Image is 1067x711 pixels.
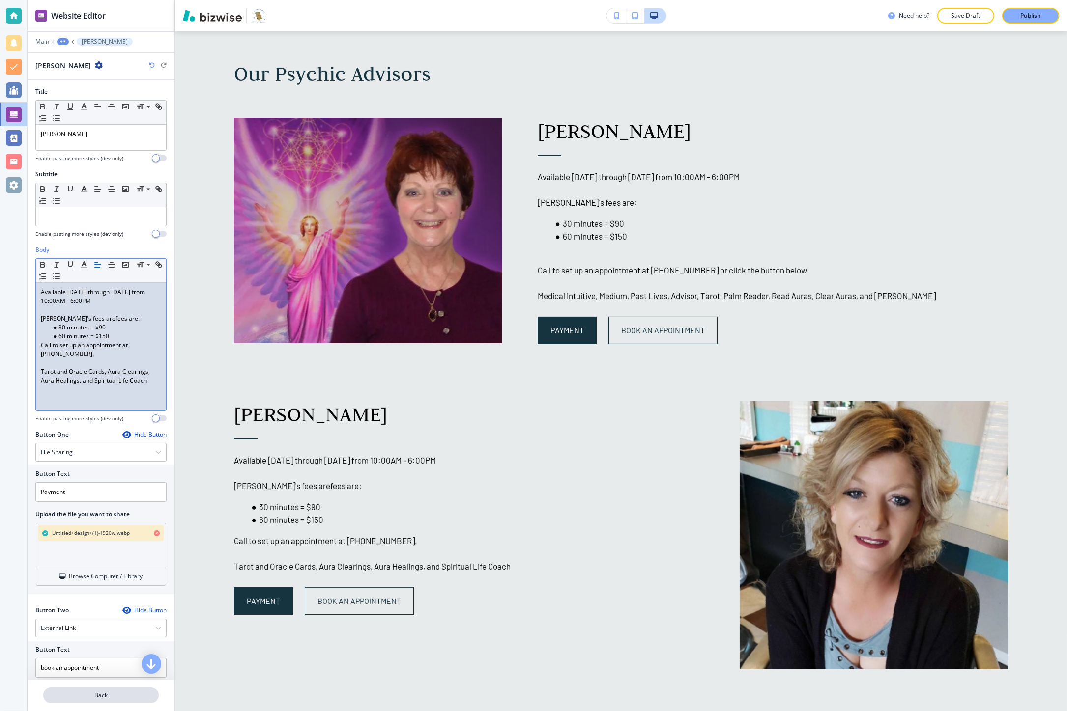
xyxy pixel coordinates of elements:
a: Payment [538,317,597,344]
p: [PERSON_NAME]'s fees arefees are: [234,479,704,492]
h2: [PERSON_NAME] [35,60,91,71]
p: [PERSON_NAME] [538,118,1008,144]
button: [PERSON_NAME] [77,38,133,46]
p: [PERSON_NAME]'s fees arefees are: [41,314,161,323]
h2: Button One [35,430,69,439]
h2: Button Text [35,469,70,478]
h4: Enable pasting more styles (dev only) [35,230,123,238]
p: Call to set up an appointment at [PHONE_NUMBER] or click the button below [538,264,1008,276]
a: book an appointment [305,587,414,615]
li: 30 minutes = $90 [550,217,1008,230]
span: Our Psychic Advisors [234,60,431,86]
div: Untitled+design+(1)-1920w.webpBrowse Computer / Library [35,522,167,586]
img: editor icon [35,10,47,22]
li: 30 minutes = $90 [50,323,161,332]
h4: File Sharing [41,448,73,457]
h4: Browse Computer / Library [69,572,143,581]
img: Bizwise Logo [183,10,242,22]
button: Publish [1002,8,1059,24]
h4: Untitled+design+(1)-1920w.webp [52,529,154,537]
p: Tarot and Oracle Cards, Aura Clearings, Aura Healings, and Spiritual Life Coach [41,367,161,385]
p: Available [DATE] through [DATE] from 10:00AM - 6:00PM [41,288,161,305]
p: Call to set up an appointment at [PHONE_NUMBER]. [41,341,161,358]
img: cbc6356b9ad925e0c93282a4300ac748.webp [740,401,1008,669]
button: Hide Button [122,606,167,614]
img: Your Logo [251,8,266,24]
span: book an appointment [317,595,401,607]
button: Save Draft [937,8,994,24]
h2: Button Text [35,645,70,654]
li: 60 minutes = $150 [550,230,1008,243]
p: Publish [1020,11,1041,20]
h2: Title [35,87,48,96]
p: Call to set up an appointment at [PHONE_NUMBER]. [234,534,704,547]
button: Hide Button [122,431,167,438]
h2: Button Two [35,606,69,615]
img: 30306dacc56b475956d0979d3a2c6e28.webp [234,118,502,343]
p: [PERSON_NAME] [82,38,128,45]
h2: Website Editor [51,10,106,22]
li: 60 minutes = $150 [247,513,705,526]
a: book an appointment [608,317,718,344]
p: Save Draft [950,11,981,20]
p: Back [44,691,158,700]
p: [PERSON_NAME] [234,401,704,427]
p: [PERSON_NAME] [41,130,161,138]
li: 30 minutes = $90 [247,500,705,513]
h4: External Link [41,624,76,632]
h2: Subtitle [35,170,58,179]
span: Payment [550,325,584,336]
span: Payment [247,595,280,607]
h2: Body [35,246,49,254]
p: Tarot and Oracle Cards, Aura Clearings, Aura Healings, and Spiritual Life Coach [234,560,704,573]
p: Available [DATE] through [DATE] from 10:00AM - 6:00PM [234,454,704,466]
button: Browse Computer / Library [36,568,166,585]
h4: Enable pasting more styles (dev only) [35,415,123,422]
h4: Enable pasting more styles (dev only) [35,155,123,162]
h2: Upload the file you want to share [35,510,167,519]
button: +3 [57,38,69,45]
button: Back [43,687,159,703]
button: Main [35,38,49,45]
h3: Need help? [899,11,929,20]
a: Payment [234,587,293,615]
p: Available [DATE] through [DATE] from 10:00AM - 6:00PM [538,170,1008,183]
li: 60 minutes = $150 [50,332,161,341]
p: Medical Intuitive, Medium, Past Lives, Advisor, Tarot, Palm Reader, Read Auras, Clear Auras, and ... [538,289,1008,302]
span: book an appointment [621,325,705,336]
p: [PERSON_NAME]'s fees are: [538,196,1008,209]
